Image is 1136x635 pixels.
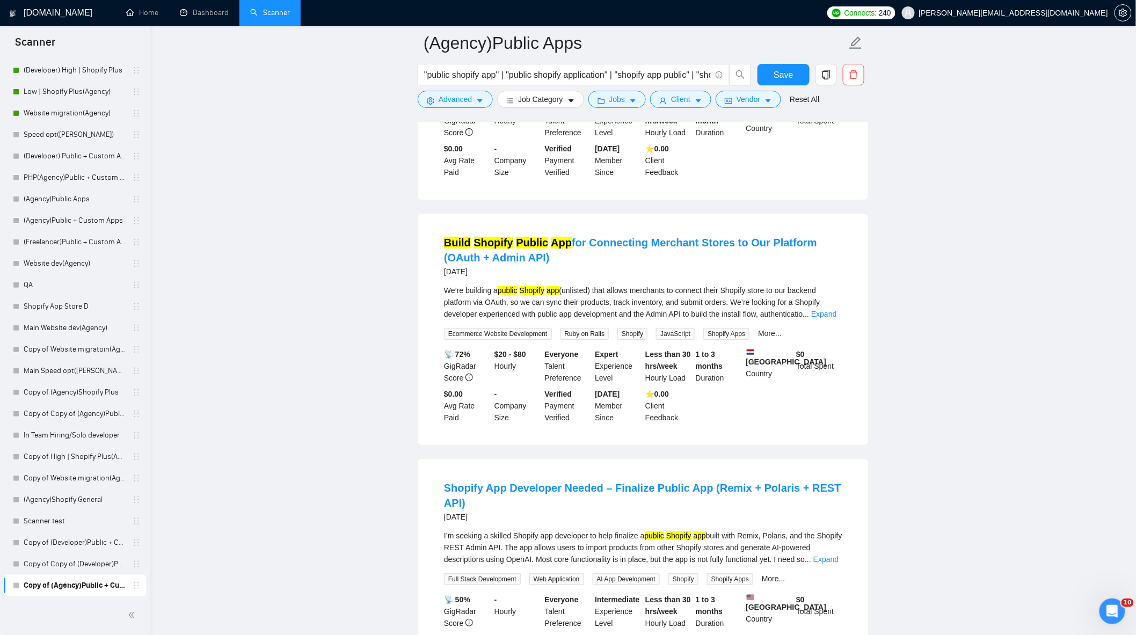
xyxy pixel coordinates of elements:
[815,64,837,85] button: copy
[747,594,754,601] img: 🇺🇸
[132,130,141,139] span: holder
[24,210,126,231] a: (Agency)Public + Custom Apps
[796,350,805,359] b: $ 0
[444,350,470,359] b: 📡 72%
[132,302,141,311] span: holder
[746,348,827,366] b: [GEOGRAPHIC_DATA]
[444,482,841,509] a: Shopify App Developer Needed – Finalize Public App (Remix + Polaris + REST API)
[518,93,563,105] span: Job Category
[418,91,493,108] button: settingAdvancedcaret-down
[24,446,126,468] a: Copy of High | Shopify Plus(Agency)
[494,350,526,359] b: $20 - $80
[744,594,795,629] div: Country
[494,144,497,153] b: -
[132,410,141,418] span: holder
[132,66,141,75] span: holder
[832,9,841,17] img: upwork-logo.png
[24,553,126,575] a: Copy of Copy of (Developer)Public + Custom Apps
[645,105,691,125] b: Less than 30 hrs/week
[132,109,141,118] span: holder
[762,574,785,583] a: More...
[442,348,492,384] div: GigRadar Score
[444,144,463,153] b: $0.00
[593,594,643,629] div: Experience Level
[796,595,805,604] b: $ 0
[643,388,694,424] div: Client Feedback
[794,594,844,629] div: Total Spent
[474,237,513,249] mark: Shopify
[543,143,593,178] div: Payment Verified
[567,97,575,105] span: caret-down
[593,143,643,178] div: Member Since
[593,573,660,585] span: AI App Development
[716,71,723,78] span: info-circle
[180,8,229,17] a: dashboardDashboard
[617,328,647,340] span: Shopify
[643,348,694,384] div: Hourly Load
[547,286,559,295] mark: app
[24,103,126,124] a: Website migration(Agency)
[24,575,126,596] a: Copy of (Agency)Public + Custom Apps
[545,595,579,604] b: Everyone
[132,152,141,160] span: holder
[844,7,877,19] span: Connects:
[132,495,141,504] span: holder
[645,595,691,616] b: Less than 30 hrs/week
[730,64,751,85] button: search
[132,173,141,182] span: holder
[1115,4,1132,21] button: setting
[813,555,839,564] a: Expand
[427,97,434,105] span: setting
[805,555,811,564] span: ...
[132,216,141,225] span: holder
[790,93,819,105] a: Reset All
[9,5,17,22] img: logo
[645,350,691,370] b: Less than 30 hrs/week
[24,188,126,210] a: (Agency)Public Apps
[424,30,847,56] input: Scanner name...
[593,388,643,424] div: Member Since
[444,573,521,585] span: Full Stack Development
[24,296,126,317] a: Shopify App Store D
[747,348,754,356] img: 🇳🇱
[694,594,744,629] div: Duration
[811,310,836,318] a: Expand
[132,452,141,461] span: holder
[764,97,772,105] span: caret-down
[703,328,749,340] span: Shopify Apps
[442,388,492,424] div: Avg Rate Paid
[132,560,141,568] span: holder
[132,367,141,375] span: holder
[465,128,473,136] span: info-circle
[643,594,694,629] div: Hourly Load
[737,93,760,105] span: Vendor
[529,573,584,585] span: Web Application
[24,253,126,274] a: Website dev(Agency)
[132,324,141,332] span: holder
[465,374,473,381] span: info-circle
[24,468,126,489] a: Copy of Website migration(Agency)
[696,350,723,370] b: 1 to 3 months
[666,531,691,540] mark: Shopify
[588,91,646,108] button: folderJobscaret-down
[444,237,471,249] mark: Build
[126,8,158,17] a: homeHome
[645,531,665,540] mark: public
[843,64,864,85] button: delete
[439,93,472,105] span: Advanced
[132,345,141,354] span: holder
[506,97,514,105] span: bars
[444,284,842,320] div: We’re building a (unlisted) that allows merchants to connect their Shopify store to our backend p...
[492,594,543,629] div: Hourly
[132,538,141,547] span: holder
[595,390,620,398] b: [DATE]
[516,237,548,249] mark: Public
[444,595,470,604] b: 📡 50%
[905,9,912,17] span: user
[494,390,497,398] b: -
[593,348,643,384] div: Experience Level
[24,403,126,425] a: Copy of Copy of (Agency)Public + Custom Apps
[849,36,863,50] span: edit
[492,143,543,178] div: Company Size
[520,286,545,295] mark: Shopify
